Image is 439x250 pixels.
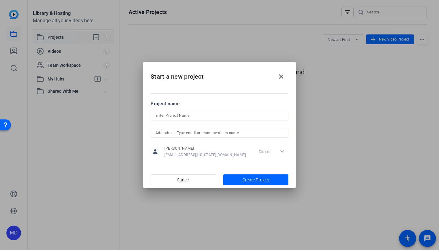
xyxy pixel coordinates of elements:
[242,177,269,183] span: Create Project
[155,112,284,119] input: Enter Project Name
[155,129,284,137] input: Add others: Type email or team members name
[164,152,246,157] span: [EMAIL_ADDRESS][US_STATE][DOMAIN_NAME]
[151,100,288,107] div: Project name
[164,146,246,151] span: [PERSON_NAME]
[177,174,190,186] span: Cancel
[277,73,285,80] mat-icon: close
[223,174,289,185] button: Create Project
[151,147,160,156] mat-icon: person
[143,62,296,87] h2: Start a new project
[151,174,216,185] button: Cancel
